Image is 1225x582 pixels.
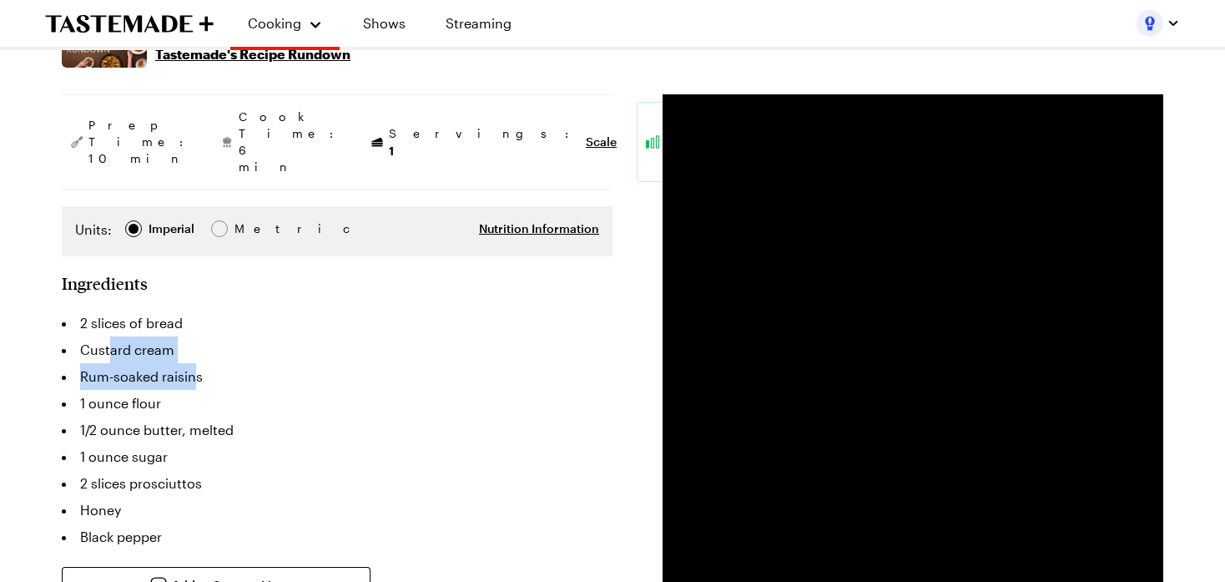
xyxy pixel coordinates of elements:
div: Imperial [149,220,194,238]
li: 1 ounce sugar [62,443,612,470]
div: Metric [234,220,270,238]
li: Rum-soaked raisins [62,363,612,390]
button: Cooking [247,7,323,40]
span: 1 [389,142,394,158]
span: Metric [234,220,271,238]
a: To Tastemade Home Page [45,14,214,33]
li: 1/2 ounce butter, melted [62,417,612,443]
span: Servings: [389,125,577,159]
h2: Ingredients [62,273,148,293]
img: Profile picture [1137,10,1163,37]
label: Units: [75,220,112,240]
span: Imperial [149,220,196,238]
span: Cook Time: 6 min [239,109,342,175]
button: Scale [586,134,617,150]
button: Profile picture [1137,10,1180,37]
p: Tastemade's Recipe Rundown [155,44,350,64]
li: Honey [62,497,612,524]
button: Nutrition Information [479,220,599,237]
li: Black pepper [62,524,612,550]
li: Custard cream [62,337,612,363]
div: Imperial Metric [75,220,270,243]
li: 1 ounce flour [62,390,612,417]
span: Prep Time: 10 min [88,117,192,167]
li: 2 slices prosciuttos [62,470,612,497]
span: Cooking [248,15,301,31]
li: 2 slices of bread [62,310,612,337]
